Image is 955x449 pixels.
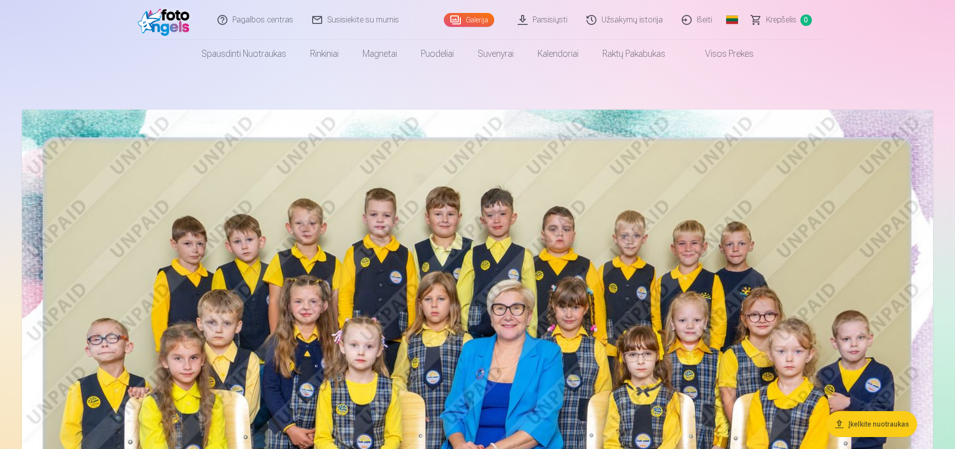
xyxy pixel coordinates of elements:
[409,40,466,68] a: Puodeliai
[351,40,409,68] a: Magnetai
[590,40,677,68] a: Raktų pakabukas
[677,40,765,68] a: Visos prekės
[766,14,796,26] span: Krepšelis
[444,13,494,27] a: Galerija
[138,4,195,36] img: /fa2
[800,14,812,26] span: 0
[466,40,526,68] a: Suvenyrai
[526,40,590,68] a: Kalendoriai
[190,40,298,68] a: Spausdinti nuotraukas
[826,411,917,437] button: Įkelkite nuotraukas
[298,40,351,68] a: Rinkiniai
